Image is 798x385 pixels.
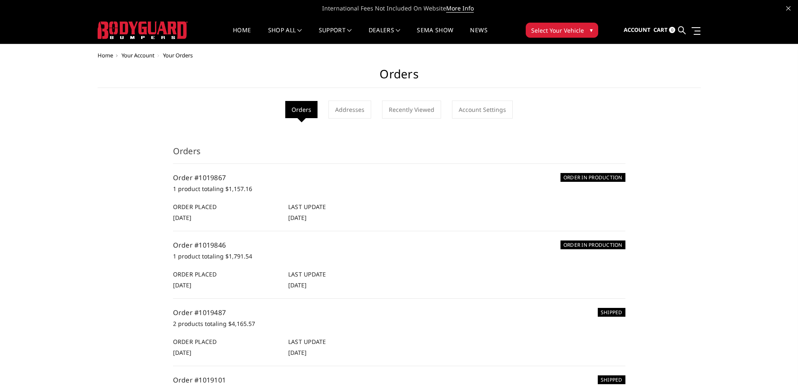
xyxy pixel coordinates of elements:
[173,240,226,250] a: Order #1019846
[173,270,279,279] h6: Order Placed
[560,173,625,182] h6: ORDER IN PRODUCTION
[653,19,675,41] a: Cart 0
[173,173,226,182] a: Order #1019867
[173,308,226,317] a: Order #1019487
[173,375,226,385] a: Order #1019101
[288,349,307,357] span: [DATE]
[560,240,625,249] h6: ORDER IN PRODUCTION
[173,319,625,329] p: 2 products totaling $4,165.57
[98,21,188,39] img: BODYGUARD BUMPERS
[328,101,371,119] a: Addresses
[98,67,701,88] h1: Orders
[452,101,513,119] a: Account Settings
[382,101,441,119] a: Recently Viewed
[590,26,593,34] span: ▾
[669,27,675,33] span: 0
[288,337,395,346] h6: Last Update
[288,270,395,279] h6: Last Update
[288,202,395,211] h6: Last Update
[288,281,307,289] span: [DATE]
[319,27,352,44] a: Support
[173,202,279,211] h6: Order Placed
[526,23,598,38] button: Select Your Vehicle
[598,375,625,384] h6: SHIPPED
[173,145,625,164] h3: Orders
[417,27,453,44] a: SEMA Show
[624,19,651,41] a: Account
[173,281,191,289] span: [DATE]
[653,26,668,34] span: Cart
[98,52,113,59] a: Home
[446,4,474,13] a: More Info
[173,184,625,194] p: 1 product totaling $1,157.16
[285,101,318,118] li: Orders
[624,26,651,34] span: Account
[470,27,487,44] a: News
[288,214,307,222] span: [DATE]
[173,251,625,261] p: 1 product totaling $1,791.54
[268,27,302,44] a: shop all
[531,26,584,35] span: Select Your Vehicle
[173,349,191,357] span: [DATE]
[173,337,279,346] h6: Order Placed
[173,214,191,222] span: [DATE]
[163,52,193,59] span: Your Orders
[369,27,400,44] a: Dealers
[121,52,155,59] a: Your Account
[598,308,625,317] h6: SHIPPED
[233,27,251,44] a: Home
